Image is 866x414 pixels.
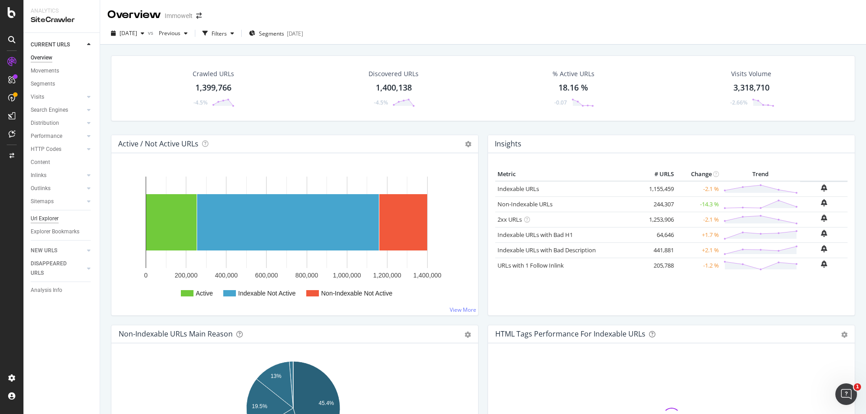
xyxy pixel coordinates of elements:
[640,242,676,258] td: 441,881
[554,99,567,106] div: -0.07
[450,306,476,314] a: View More
[31,246,84,255] a: NEW URLS
[413,272,441,279] text: 1,400,000
[31,40,70,50] div: CURRENT URLS
[31,259,76,278] div: DISAPPEARED URLS
[640,258,676,273] td: 205,788
[497,261,564,269] a: URLs with 1 Follow Inlink
[165,11,193,20] div: Immowelt
[255,272,278,279] text: 600,000
[195,82,231,94] div: 1,399,766
[376,82,412,94] div: 1,400,138
[238,290,296,297] text: Indexable Not Active
[640,181,676,197] td: 1,155,459
[497,200,553,208] a: Non-Indexable URLs
[31,214,59,223] div: Url Explorer
[193,69,234,78] div: Crawled URLs
[31,184,51,193] div: Outlinks
[497,246,596,254] a: Indexable URLs with Bad Description
[640,196,676,212] td: 244,307
[733,82,769,94] div: 3,318,710
[31,171,84,180] a: Inlinks
[31,145,61,154] div: HTTP Codes
[31,105,84,115] a: Search Engines
[553,69,594,78] div: % Active URLs
[31,132,62,141] div: Performance
[212,30,227,37] div: Filters
[31,197,54,206] div: Sitemaps
[676,181,721,197] td: -2.1 %
[196,13,202,19] div: arrow-right-arrow-left
[31,66,93,76] a: Movements
[193,99,207,106] div: -4.5%
[155,29,180,37] span: Previous
[31,227,79,237] div: Explorer Bookmarks
[31,184,84,193] a: Outlinks
[465,141,471,147] i: Options
[640,212,676,227] td: 1,253,906
[821,184,827,191] div: bell-plus
[119,329,233,338] div: Non-Indexable URLs Main Reason
[821,199,827,206] div: bell-plus
[676,196,721,212] td: -14.3 %
[107,26,148,41] button: [DATE]
[640,168,676,181] th: # URLS
[31,286,93,295] a: Analysis Info
[144,272,148,279] text: 0
[155,26,191,41] button: Previous
[465,332,471,338] div: gear
[676,212,721,227] td: -2.1 %
[148,29,155,36] span: vs
[287,30,303,37] div: [DATE]
[640,227,676,242] td: 64,646
[731,69,771,78] div: Visits Volume
[495,138,521,150] h4: Insights
[215,272,238,279] text: 400,000
[558,82,588,94] div: 18.16 %
[497,231,573,239] a: Indexable URLs with Bad H1
[119,168,471,308] svg: A chart.
[31,53,52,63] div: Overview
[373,272,401,279] text: 1,200,000
[31,7,92,15] div: Analytics
[31,158,93,167] a: Content
[31,79,55,89] div: Segments
[271,373,281,379] text: 13%
[31,105,68,115] div: Search Engines
[31,197,84,206] a: Sitemaps
[31,158,50,167] div: Content
[497,215,522,223] a: 2xx URLs
[374,99,388,106] div: -4.5%
[495,168,640,181] th: Metric
[821,260,827,268] div: bell-plus
[369,69,419,78] div: Discovered URLs
[721,168,800,181] th: Trend
[31,171,46,180] div: Inlinks
[295,272,318,279] text: 800,000
[31,132,84,141] a: Performance
[107,7,161,23] div: Overview
[497,185,539,193] a: Indexable URLs
[333,272,361,279] text: 1,000,000
[31,66,59,76] div: Movements
[31,246,57,255] div: NEW URLS
[118,138,198,150] h4: Active / Not Active URLs
[31,259,84,278] a: DISAPPEARED URLS
[31,92,84,102] a: Visits
[31,145,84,154] a: HTTP Codes
[821,214,827,222] div: bell-plus
[31,118,84,128] a: Distribution
[321,290,392,297] text: Non-Indexable Not Active
[730,99,747,106] div: -2.66%
[31,92,44,102] div: Visits
[835,383,857,405] iframe: Intercom live chat
[318,400,334,406] text: 45.4%
[821,230,827,237] div: bell-plus
[120,29,137,37] span: 2025 Oct. 10th
[31,53,93,63] a: Overview
[31,40,84,50] a: CURRENT URLS
[199,26,238,41] button: Filters
[31,79,93,89] a: Segments
[196,290,213,297] text: Active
